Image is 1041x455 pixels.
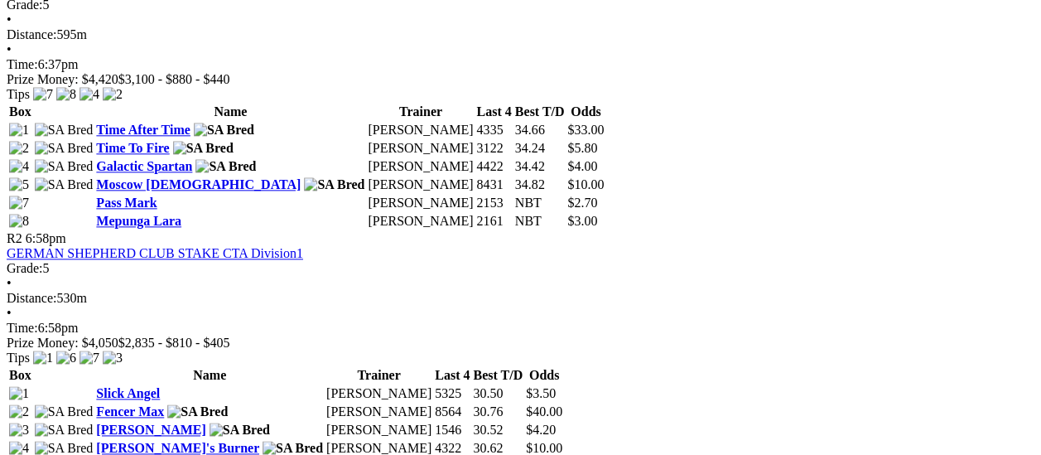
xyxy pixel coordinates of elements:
[9,123,29,138] img: 1
[95,104,365,120] th: Name
[35,177,94,192] img: SA Bred
[9,141,29,156] img: 2
[96,177,301,191] a: Moscow [DEMOGRAPHIC_DATA]
[9,177,29,192] img: 5
[514,104,566,120] th: Best T/D
[118,72,230,86] span: $3,100 - $880 - $440
[210,423,270,438] img: SA Bred
[514,158,566,175] td: 34.42
[96,214,181,228] a: Mepunga Lara
[96,123,190,137] a: Time After Time
[80,351,99,365] img: 7
[526,386,556,400] span: $3.50
[475,158,512,175] td: 4422
[7,336,1034,351] div: Prize Money: $4,050
[7,12,12,27] span: •
[9,196,29,211] img: 7
[96,423,205,437] a: [PERSON_NAME]
[367,213,474,230] td: [PERSON_NAME]
[7,231,22,245] span: R2
[7,291,1034,306] div: 530m
[96,196,157,210] a: Pass Mark
[367,195,474,211] td: [PERSON_NAME]
[7,57,1034,72] div: 6:37pm
[434,385,470,402] td: 5325
[26,231,66,245] span: 6:58pm
[525,367,563,384] th: Odds
[96,404,164,419] a: Fencer Max
[7,321,1034,336] div: 6:58pm
[35,141,94,156] img: SA Bred
[7,42,12,56] span: •
[325,385,432,402] td: [PERSON_NAME]
[367,104,474,120] th: Trainer
[475,122,512,138] td: 4335
[7,246,303,260] a: GERMAN SHEPHERD CLUB STAKE CTA Division1
[514,213,566,230] td: NBT
[472,385,523,402] td: 30.50
[475,177,512,193] td: 8431
[56,351,76,365] img: 6
[367,158,474,175] td: [PERSON_NAME]
[7,351,30,365] span: Tips
[9,386,29,401] img: 1
[475,213,512,230] td: 2161
[7,291,56,305] span: Distance:
[514,140,566,157] td: 34.24
[434,367,470,384] th: Last 4
[567,159,597,173] span: $4.00
[80,87,99,102] img: 4
[7,276,12,290] span: •
[7,27,1034,42] div: 595m
[567,177,604,191] span: $10.00
[7,87,30,101] span: Tips
[567,123,604,137] span: $33.00
[35,404,94,419] img: SA Bred
[526,423,556,437] span: $4.20
[434,404,470,420] td: 8564
[367,140,474,157] td: [PERSON_NAME]
[325,367,432,384] th: Trainer
[96,386,160,400] a: Slick Angel
[472,367,523,384] th: Best T/D
[7,306,12,320] span: •
[96,159,192,173] a: Galactic Spartan
[475,195,512,211] td: 2153
[514,122,566,138] td: 34.66
[103,351,123,365] img: 3
[567,214,597,228] span: $3.00
[7,57,38,71] span: Time:
[566,104,605,120] th: Odds
[367,122,474,138] td: [PERSON_NAME]
[7,72,1034,87] div: Prize Money: $4,420
[173,141,234,156] img: SA Bred
[167,404,228,419] img: SA Bred
[9,159,29,174] img: 4
[567,141,597,155] span: $5.80
[7,261,43,275] span: Grade:
[96,141,169,155] a: Time To Fire
[9,404,29,419] img: 2
[567,196,597,210] span: $2.70
[194,123,254,138] img: SA Bred
[472,422,523,438] td: 30.52
[9,368,31,382] span: Box
[9,423,29,438] img: 3
[9,214,29,229] img: 8
[7,321,38,335] span: Time:
[304,177,364,192] img: SA Bred
[472,404,523,420] td: 30.76
[95,367,324,384] th: Name
[33,351,53,365] img: 1
[35,159,94,174] img: SA Bred
[7,27,56,41] span: Distance:
[103,87,123,102] img: 2
[7,261,1034,276] div: 5
[475,140,512,157] td: 3122
[325,422,432,438] td: [PERSON_NAME]
[514,177,566,193] td: 34.82
[35,423,94,438] img: SA Bred
[526,404,562,419] span: $40.00
[475,104,512,120] th: Last 4
[367,177,474,193] td: [PERSON_NAME]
